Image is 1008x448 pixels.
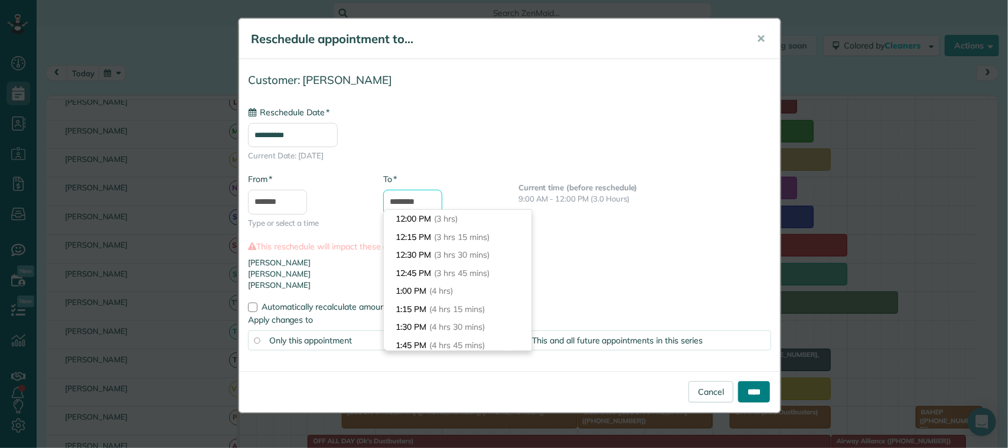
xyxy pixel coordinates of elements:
[756,32,765,46] span: ✕
[533,335,703,346] span: This and all future appointments in this series
[248,257,771,268] li: [PERSON_NAME]
[518,193,771,204] p: 9:00 AM - 12:00 PM (3.0 Hours)
[383,173,397,185] label: To
[429,322,484,332] span: (4 hrs 30 mins)
[248,314,771,326] label: Apply changes to
[384,210,531,228] li: 12:00 PM
[248,74,771,86] h4: Customer: [PERSON_NAME]
[384,336,531,355] li: 1:45 PM
[429,304,484,314] span: (4 hrs 15 mins)
[434,249,489,260] span: (3 hrs 30 mins)
[434,268,489,278] span: (3 hrs 45 mins)
[429,340,484,350] span: (4 hrs 45 mins)
[251,31,740,47] h5: Reschedule appointment to...
[384,246,531,264] li: 12:30 PM
[248,173,272,185] label: From
[384,264,531,283] li: 12:45 PM
[248,241,771,252] label: This reschedule will impact these cleaners:
[434,232,489,242] span: (3 hrs 15 mins)
[384,282,531,300] li: 1:00 PM
[384,318,531,336] li: 1:30 PM
[429,285,453,296] span: (4 hrs)
[384,228,531,246] li: 12:15 PM
[434,213,458,224] span: (3 hrs)
[248,106,330,118] label: Reschedule Date
[254,337,260,343] input: Only this appointment
[269,335,352,346] span: Only this appointment
[248,150,771,161] span: Current Date: [DATE]
[384,300,531,319] li: 1:15 PM
[689,381,733,402] a: Cancel
[518,183,638,192] b: Current time (before reschedule)
[262,301,494,312] span: Automatically recalculate amount owed for this appointment?
[248,268,771,280] li: [PERSON_NAME]
[248,217,366,229] span: Type or select a time
[248,280,771,291] li: [PERSON_NAME]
